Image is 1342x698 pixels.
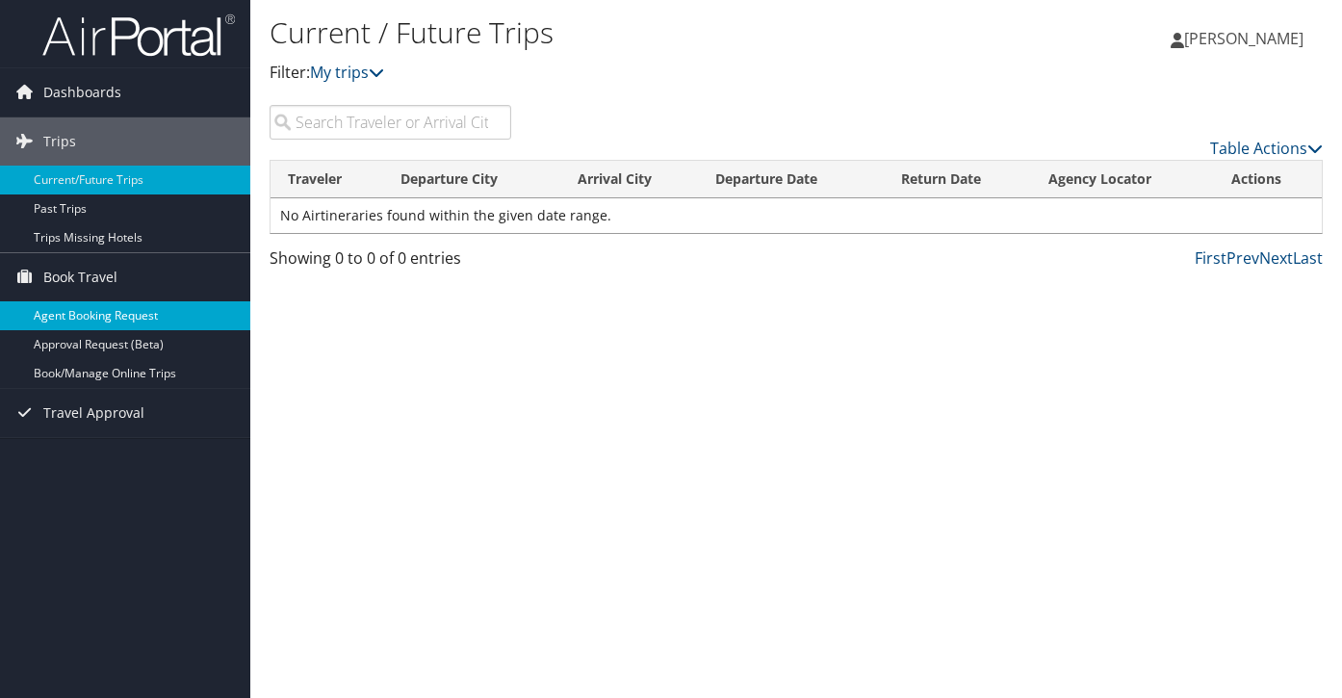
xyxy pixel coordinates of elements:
a: My trips [310,62,384,83]
span: [PERSON_NAME] [1184,28,1303,49]
a: Next [1259,247,1293,269]
a: First [1195,247,1226,269]
span: Dashboards [43,68,121,116]
th: Traveler: activate to sort column ascending [271,161,383,198]
th: Agency Locator: activate to sort column ascending [1031,161,1214,198]
span: Travel Approval [43,389,144,437]
th: Actions [1214,161,1322,198]
div: Showing 0 to 0 of 0 entries [270,246,511,279]
span: Trips [43,117,76,166]
th: Arrival City: activate to sort column ascending [560,161,698,198]
a: [PERSON_NAME] [1171,10,1323,67]
input: Search Traveler or Arrival City [270,105,511,140]
th: Departure City: activate to sort column ascending [383,161,560,198]
p: Filter: [270,61,971,86]
a: Prev [1226,247,1259,269]
a: Last [1293,247,1323,269]
h1: Current / Future Trips [270,13,971,53]
a: Table Actions [1210,138,1323,159]
th: Return Date: activate to sort column ascending [884,161,1031,198]
td: No Airtineraries found within the given date range. [271,198,1322,233]
th: Departure Date: activate to sort column descending [698,161,884,198]
span: Book Travel [43,253,117,301]
img: airportal-logo.png [42,13,235,58]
